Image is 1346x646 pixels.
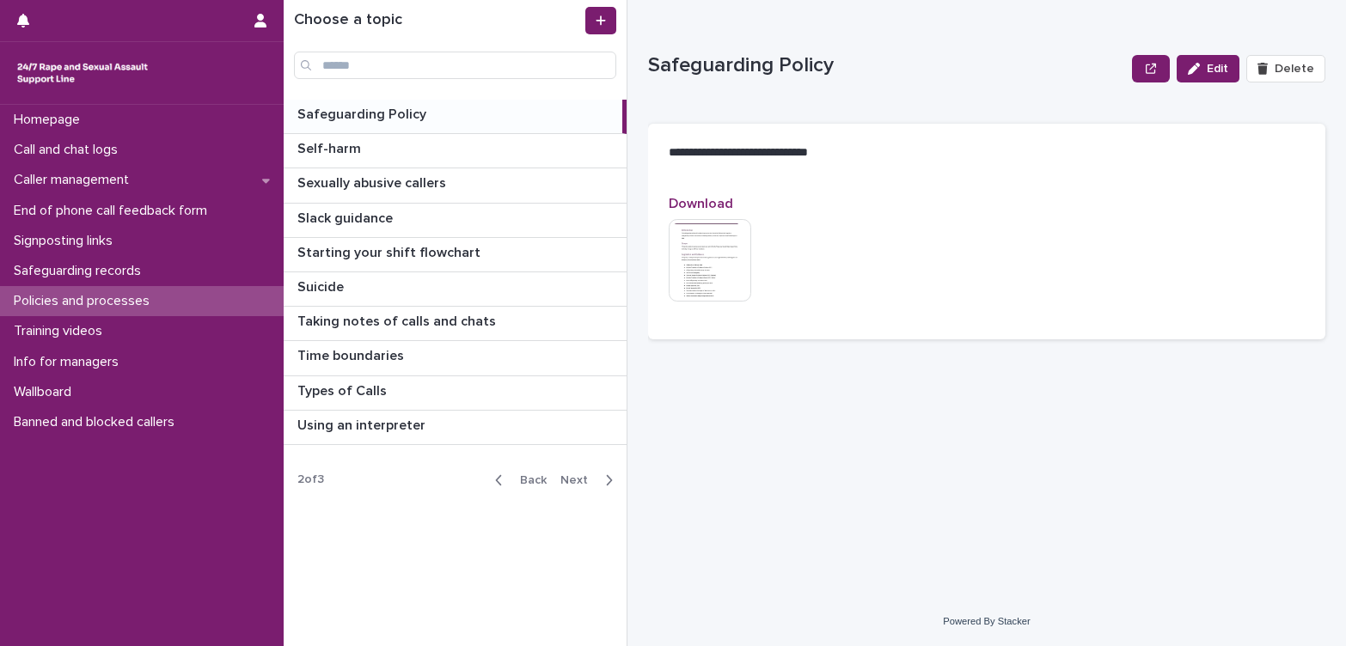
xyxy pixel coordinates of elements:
button: Edit [1177,55,1239,82]
p: Safeguarding records [7,263,155,279]
button: Back [481,472,554,488]
p: Self-harm [297,137,364,157]
span: Delete [1275,63,1314,75]
a: Using an interpreterUsing an interpreter [284,411,627,445]
p: Caller management [7,172,143,188]
span: Edit [1207,63,1228,75]
span: Back [510,474,547,486]
p: Sexually abusive callers [297,172,450,192]
p: Banned and blocked callers [7,414,188,430]
p: Safeguarding Policy [648,53,1125,78]
a: SuicideSuicide [284,272,627,307]
a: Taking notes of calls and chatsTaking notes of calls and chats [284,307,627,341]
p: Taking notes of calls and chats [297,310,499,330]
p: Homepage [7,112,94,128]
p: Slack guidance [297,207,396,227]
a: Safeguarding PolicySafeguarding Policy [284,100,627,134]
a: Time boundariesTime boundaries [284,341,627,375]
p: Types of Calls [297,380,390,399]
a: Types of CallsTypes of Calls [284,376,627,411]
p: Info for managers [7,354,132,370]
p: Wallboard [7,384,85,400]
a: Starting your shift flowchartStarting your shift flowchart [284,238,627,272]
p: Suicide [297,276,347,296]
p: Starting your shift flowchart [297,241,484,261]
img: rhQMoQhaT3yELyF149Cw [14,56,151,90]
a: Slack guidanceSlack guidance [284,204,627,238]
p: Signposting links [7,233,126,249]
p: Policies and processes [7,293,163,309]
button: Delete [1246,55,1325,82]
span: Next [560,474,598,486]
p: Training videos [7,323,116,339]
p: Using an interpreter [297,414,429,434]
a: Powered By Stacker [943,616,1030,626]
button: Next [554,472,627,488]
input: Search [294,52,616,79]
p: 2 of 3 [284,459,338,501]
span: Download [669,197,733,210]
p: Call and chat logs [7,142,132,158]
p: Time boundaries [297,344,407,364]
a: Self-harmSelf-harm [284,134,627,168]
a: Sexually abusive callersSexually abusive callers [284,168,627,203]
p: Safeguarding Policy [297,103,430,123]
h1: Choose a topic [294,11,582,30]
p: End of phone call feedback form [7,203,221,219]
